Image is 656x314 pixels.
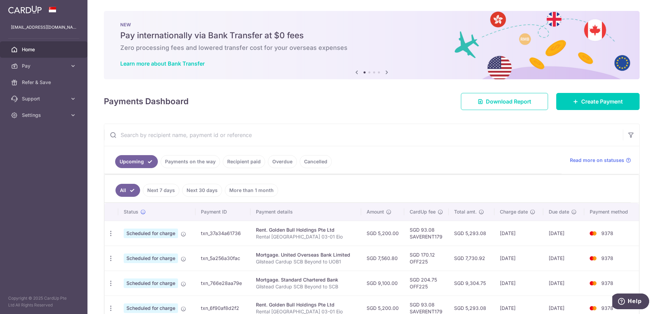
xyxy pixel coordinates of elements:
span: 9378 [601,230,613,236]
td: [DATE] [543,271,584,296]
a: Cancelled [300,155,332,168]
div: Rent. Golden Bull Holdings Pte Ltd [256,227,356,233]
p: NEW [120,22,623,27]
td: txn_766e28aa79e [195,271,250,296]
span: Scheduled for charge [124,254,178,263]
th: Payment ID [195,203,250,221]
a: Next 7 days [143,184,179,197]
img: Bank Card [586,304,600,312]
span: Create Payment [581,97,623,106]
span: Scheduled for charge [124,278,178,288]
a: Next 30 days [182,184,222,197]
td: [DATE] [494,221,543,246]
td: SGD 170.12 OFF225 [404,246,449,271]
td: SGD 5,293.08 [449,221,494,246]
td: txn_5a256a30fac [195,246,250,271]
span: 9378 [601,305,613,311]
span: Download Report [486,97,531,106]
p: Gilstead Cardup SCB Beyond to SCB [256,283,356,290]
img: CardUp [8,5,42,14]
a: Overdue [268,155,297,168]
a: Learn more about Bank Transfer [120,60,205,67]
span: Home [22,46,67,53]
td: [DATE] [494,271,543,296]
a: Read more on statuses [570,157,631,164]
span: Charge date [500,208,528,215]
th: Payment details [250,203,361,221]
div: Mortgage. United Overseas Bank Limited [256,251,356,258]
div: Rent. Golden Bull Holdings Pte Ltd [256,301,356,308]
span: CardUp fee [410,208,436,215]
img: Bank Card [586,279,600,287]
span: 9378 [601,280,613,286]
span: Status [124,208,138,215]
span: Total amt. [454,208,477,215]
a: More than 1 month [225,184,278,197]
span: Settings [22,112,67,119]
p: Gilstead Cardup SCB Beyond to UOB1 [256,258,356,265]
span: 9378 [601,255,613,261]
span: Help [15,5,29,11]
span: Read more on statuses [570,157,624,164]
a: Payments on the way [161,155,220,168]
th: Payment method [584,203,639,221]
p: Rental [GEOGRAPHIC_DATA] 03-01 Eio [256,233,356,240]
a: Create Payment [556,93,640,110]
td: SGD 9,100.00 [361,271,404,296]
h5: Pay internationally via Bank Transfer at $0 fees [120,30,623,41]
span: Amount [367,208,384,215]
img: Bank Card [586,254,600,262]
span: Pay [22,63,67,69]
h6: Zero processing fees and lowered transfer cost for your overseas expenses [120,44,623,52]
a: Upcoming [115,155,158,168]
span: Support [22,95,67,102]
span: Due date [549,208,569,215]
h4: Payments Dashboard [104,95,189,108]
img: Bank transfer banner [104,11,640,79]
td: SGD 7,730.92 [449,246,494,271]
td: [DATE] [494,246,543,271]
span: Scheduled for charge [124,229,178,238]
td: [DATE] [543,246,584,271]
td: SGD 93.08 SAVERENT179 [404,221,449,246]
span: Refer & Save [22,79,67,86]
td: SGD 5,200.00 [361,221,404,246]
td: SGD 7,560.80 [361,246,404,271]
div: Mortgage. Standard Chartered Bank [256,276,356,283]
iframe: Opens a widget where you can find more information [612,293,649,311]
p: [EMAIL_ADDRESS][DOMAIN_NAME] [11,24,77,31]
td: txn_37a34a61736 [195,221,250,246]
td: SGD 9,304.75 [449,271,494,296]
a: All [115,184,140,197]
td: [DATE] [543,221,584,246]
input: Search by recipient name, payment id or reference [104,124,623,146]
a: Recipient paid [223,155,265,168]
span: Scheduled for charge [124,303,178,313]
td: SGD 204.75 OFF225 [404,271,449,296]
a: Download Report [461,93,548,110]
img: Bank Card [586,229,600,237]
